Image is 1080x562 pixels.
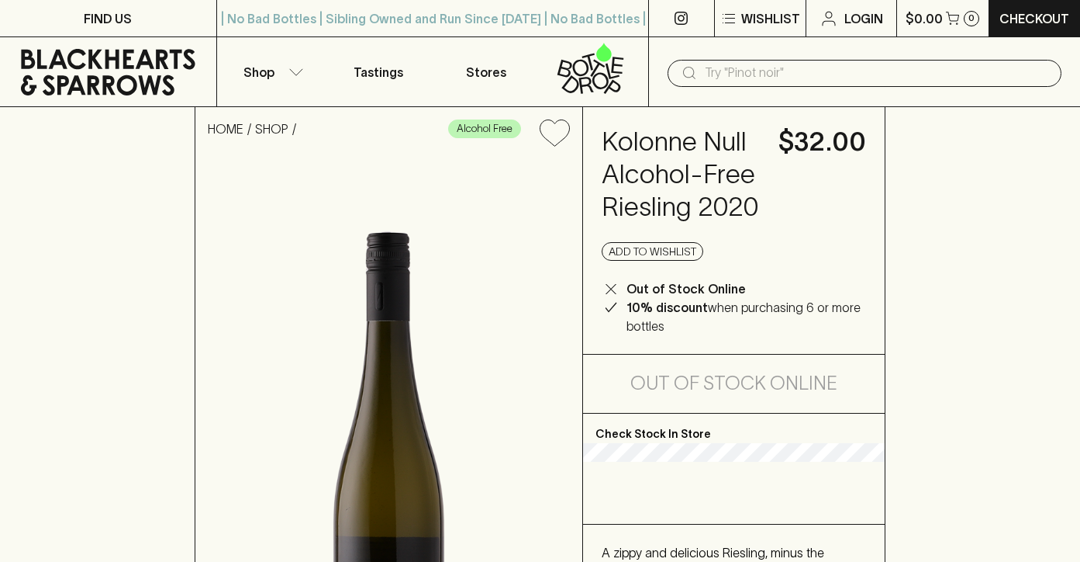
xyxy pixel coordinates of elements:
p: Check Stock In Store [583,414,885,443]
a: HOME [208,122,243,136]
p: when purchasing 6 or more bottles [626,298,866,335]
p: Tastings [354,63,403,82]
button: Add to wishlist [602,242,703,261]
p: Out of Stock Online [626,279,746,298]
p: Stores [466,63,506,82]
button: Shop [217,37,325,106]
h4: $32.00 [778,126,866,158]
p: FIND US [84,9,132,28]
a: SHOP [255,122,288,136]
p: 0 [968,14,975,23]
p: Wishlist [741,9,800,28]
p: Shop [243,63,274,82]
b: 10% discount [626,300,708,314]
input: Try "Pinot noir" [705,61,1049,85]
p: $0.00 [906,9,943,28]
a: Stores [433,37,540,106]
button: Add to wishlist [533,113,576,153]
h4: Kolonne Null Alcohol-Free Riesling 2020 [602,126,760,224]
p: Login [844,9,883,28]
h5: Out of Stock Online [630,371,837,396]
span: Alcohol Free [449,121,520,137]
p: Checkout [999,9,1069,28]
a: Tastings [325,37,433,106]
